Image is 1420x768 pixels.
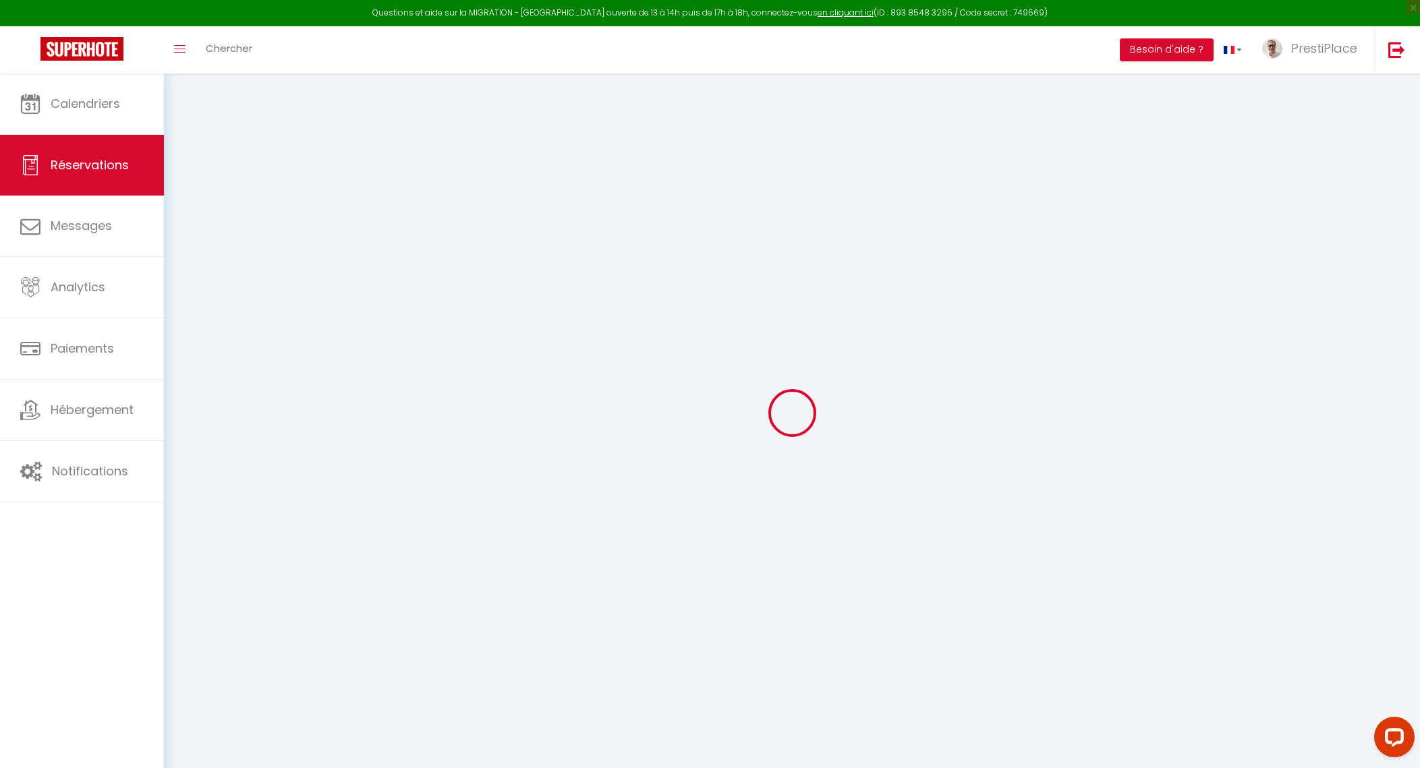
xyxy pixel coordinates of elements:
span: Calendriers [51,95,120,112]
img: Super Booking [40,37,123,61]
span: Messages [51,217,112,234]
span: PrestiPlace [1291,40,1357,57]
iframe: LiveChat chat widget [1363,711,1420,768]
span: Chercher [206,41,252,55]
span: Analytics [51,278,105,295]
img: logout [1388,41,1405,58]
a: ... PrestiPlace [1252,26,1374,73]
span: Réservations [51,156,129,173]
a: Chercher [196,26,262,73]
span: Notifications [52,463,128,479]
span: Hébergement [51,401,134,418]
button: Besoin d'aide ? [1120,38,1214,61]
a: en cliquant ici [818,7,874,18]
img: ... [1262,38,1282,59]
span: Paiements [51,340,114,357]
